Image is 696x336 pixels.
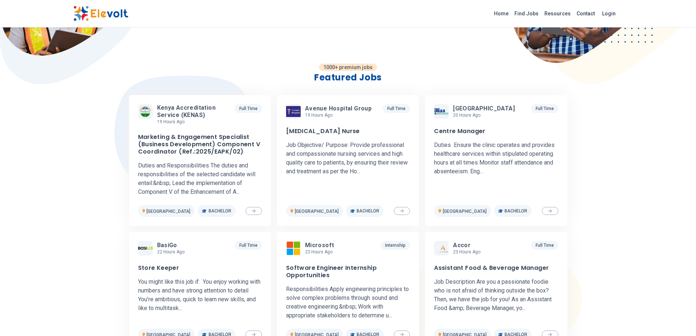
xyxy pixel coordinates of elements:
[235,104,262,113] p: Full Time
[286,106,301,117] img: Avenue Hospital Group
[305,105,372,112] span: Avenue Hospital Group
[138,161,262,196] p: Duties and Responsibilities The duties and responsibilities of the selected candidate will entail...
[434,278,558,313] p: Job Description Are you a passionate foodie who is not afraid of thinking outside the box? Then, ...
[235,241,262,250] p: Full Time
[541,8,574,19] a: Resources
[286,128,360,135] h3: [MEDICAL_DATA] Nurse
[138,133,262,155] h3: Marketing & Engagement Specialist (Business Development) Component V Coordinator (Ref.:2025/EAPK/02)
[209,208,231,214] span: Bachelor
[286,141,410,176] p: Job Objective/ Purpose: Provide professional and compassionate nursing services and high quality ...
[443,209,487,214] span: [GEOGRAPHIC_DATA]
[138,264,179,272] h3: Store Keeper
[305,242,334,249] span: Microsoft
[491,8,511,19] a: Home
[129,95,271,226] a: Kenya Accreditation Service (KENAS)Kenya Accreditation Service (KENAS)19 hours agoFull TimeMarket...
[453,112,518,118] p: 20 hours ago
[434,128,486,135] h3: Centre Manager
[598,6,620,21] a: Login
[138,278,262,313] p: You might like this job if: You enjoy working with numbers and have strong attention to detail Yo...
[453,242,471,249] span: Accor
[531,104,558,113] p: Full Time
[453,249,480,255] p: 23 hours ago
[659,301,696,336] iframe: Chat Widget
[295,209,339,214] span: [GEOGRAPHIC_DATA]
[286,285,410,320] p: Responsibilities Apply engineering principles to solve complex problems through sound and creativ...
[383,104,410,113] p: Full Time
[277,95,419,226] a: Avenue Hospital GroupAvenue Hospital Group19 hours agoFull Time[MEDICAL_DATA] NurseJob Objective/...
[305,249,337,255] p: 23 hours ago
[157,104,229,119] span: Kenya Accreditation Service (KENAS)
[286,264,410,279] h3: Software Engineer Internship Opportunities
[453,105,515,112] span: [GEOGRAPHIC_DATA]
[434,108,449,115] img: Bliss Medical Center
[357,208,379,214] span: Bachelor
[305,112,374,118] p: 19 hours ago
[157,249,185,255] p: 22 hours ago
[434,244,449,253] img: Accor
[381,241,410,250] p: Internship
[138,247,153,250] img: BasiGo
[531,241,558,250] p: Full Time
[511,8,541,19] a: Find Jobs
[434,264,549,272] h3: Assistant Food & Beverage Manager
[574,8,598,19] a: Contact
[434,141,558,176] p: Duties Ensure the clinic operates and provides healthcare services within stipulated operating ho...
[505,208,527,214] span: Bachelor
[286,241,301,256] img: Microsoft
[157,242,177,249] span: BasiGo
[425,95,567,226] a: Bliss Medical Center[GEOGRAPHIC_DATA]20 hours agoFull TimeCentre ManagerDuties Ensure the clinic ...
[73,6,128,21] img: Elevolt
[147,209,190,214] span: [GEOGRAPHIC_DATA]
[157,119,232,125] p: 19 hours ago
[138,106,153,117] img: Kenya Accreditation Service (KENAS)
